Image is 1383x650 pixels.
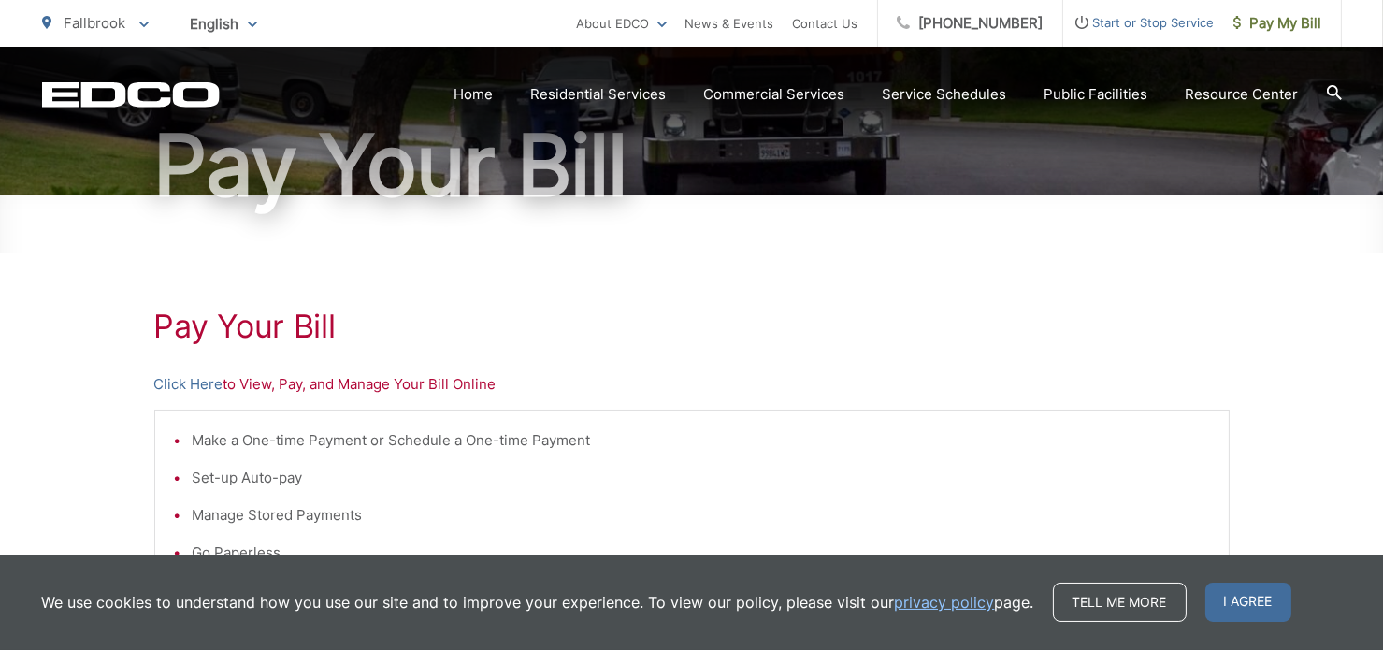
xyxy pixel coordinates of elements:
[1186,83,1299,106] a: Resource Center
[895,591,995,614] a: privacy policy
[177,7,271,40] span: English
[193,504,1210,527] li: Manage Stored Payments
[793,12,858,35] a: Contact Us
[685,12,774,35] a: News & Events
[883,83,1007,106] a: Service Schedules
[42,591,1034,614] p: We use cookies to understand how you use our site and to improve your experience. To view our pol...
[1233,12,1322,35] span: Pay My Bill
[154,308,1230,345] h1: Pay Your Bill
[1053,583,1187,622] a: Tell me more
[1205,583,1291,622] span: I agree
[193,542,1210,564] li: Go Paperless
[454,83,494,106] a: Home
[42,81,220,108] a: EDCD logo. Return to the homepage.
[193,429,1210,452] li: Make a One-time Payment or Schedule a One-time Payment
[154,373,1230,396] p: to View, Pay, and Manage Your Bill Online
[42,119,1342,212] h1: Pay Your Bill
[193,467,1210,489] li: Set-up Auto-pay
[65,14,126,32] span: Fallbrook
[704,83,845,106] a: Commercial Services
[154,373,223,396] a: Click Here
[531,83,667,106] a: Residential Services
[1044,83,1148,106] a: Public Facilities
[577,12,667,35] a: About EDCO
